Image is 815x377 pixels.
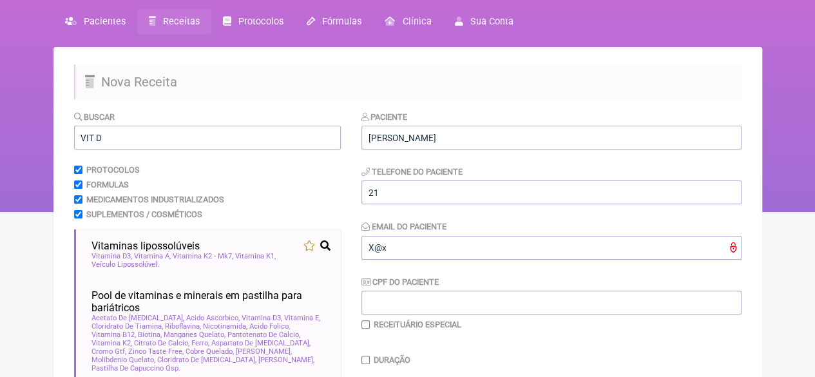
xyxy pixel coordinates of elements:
span: Aspartato De [MEDICAL_DATA] [211,339,311,347]
span: Vitamina K2 - Mk7 [173,252,233,260]
span: Vitamina B12 [91,331,136,339]
span: Acido Folico [249,322,290,331]
label: Receituário Especial [374,320,461,329]
span: Cloridrato De Tiamina [91,322,163,331]
span: Clínica [402,16,431,27]
input: exemplo: emagrecimento, ansiedade [74,126,341,150]
span: Veículo Lipossolúvel [91,260,159,269]
span: Vitamina A [134,252,171,260]
a: Sua Conta [443,9,524,34]
span: Cloridrato De [MEDICAL_DATA] [157,356,256,364]
span: Citrato De Calcio [134,339,189,347]
span: Cobre Quelado [186,347,234,356]
h2: Nova Receita [74,64,742,99]
span: Cromo Gtf [91,347,126,356]
span: Molibdenio Quelato [91,356,155,364]
span: Vitamina E [284,314,320,322]
a: Pacientes [53,9,137,34]
a: Fórmulas [295,9,373,34]
label: CPF do Paciente [361,277,439,287]
label: Buscar [74,112,115,122]
label: Email do Paciente [361,222,446,231]
span: Vitamina D3 [91,252,132,260]
span: Pacientes [84,16,126,27]
label: Suplementos / Cosméticos [86,209,202,219]
span: Nicotinamida [203,322,247,331]
label: Paciente [361,112,407,122]
span: Acetato De [MEDICAL_DATA] [91,314,184,322]
span: Biotina [138,331,162,339]
span: Vitamina K1 [235,252,276,260]
label: Medicamentos Industrializados [86,195,224,204]
a: Receitas [137,9,211,34]
span: [PERSON_NAME] [258,356,314,364]
span: Receitas [163,16,200,27]
span: Vitaminas lipossolúveis [91,240,200,252]
span: Protocolos [238,16,283,27]
a: Clínica [373,9,443,34]
span: [PERSON_NAME] [236,347,292,356]
a: Protocolos [211,9,295,34]
span: Ferro [191,339,209,347]
span: Acido Ascorbico [186,314,240,322]
label: Duração [374,355,410,365]
span: Pantotenato De Calcio [227,331,300,339]
label: Telefone do Paciente [361,167,463,177]
span: Pastilha De Capuccino Qsp [91,364,180,372]
span: Pool de vitaminas e minerais em pastilha para bariátricos [91,289,331,314]
span: Fórmulas [322,16,361,27]
span: Manganes Quelato [164,331,225,339]
label: Protocolos [86,165,140,175]
span: Zinco Taste Free [128,347,184,356]
span: Sua Conta [470,16,513,27]
label: Formulas [86,180,129,189]
span: Vitamina K2 [91,339,132,347]
span: Vitamina D3 [242,314,282,322]
span: Riboflavina [165,322,201,331]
